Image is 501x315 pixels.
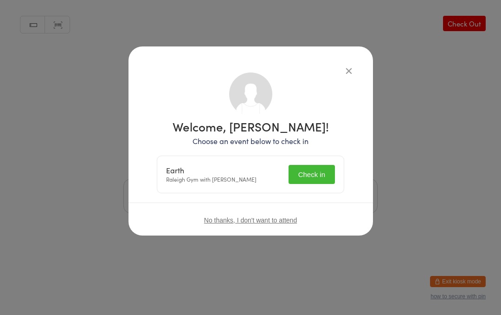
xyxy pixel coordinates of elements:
[204,217,297,224] button: No thanks, I don't want to attend
[157,120,344,132] h1: Welcome, [PERSON_NAME]!
[229,72,272,116] img: no_photo.png
[289,165,335,184] button: Check in
[166,166,257,184] div: Raleigh Gym with [PERSON_NAME]
[157,136,344,146] p: Choose an event below to check in
[166,166,257,175] div: Earth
